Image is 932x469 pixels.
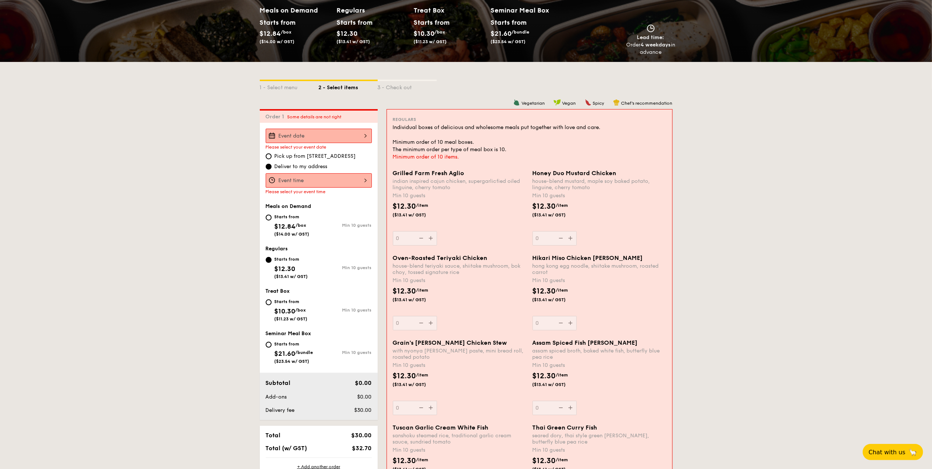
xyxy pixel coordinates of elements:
div: sanshoku steamed rice, traditional garlic cream sauce, sundried tomato [393,432,527,445]
span: ($13.41 w/ GST) [337,39,370,44]
span: Deliver to my address [275,163,328,170]
span: $21.60 [275,350,296,358]
span: $12.30 [393,456,416,465]
span: $12.84 [260,29,281,38]
span: /item [416,203,429,208]
span: /box [296,308,306,313]
span: $12.30 [533,456,556,465]
span: ($11.23 w/ GST) [275,316,308,322]
div: Starts from [414,17,447,28]
div: Starts from [337,17,370,28]
span: Chef's recommendation [621,101,673,106]
span: $0.00 [357,394,371,400]
div: Min 10 guests [393,277,527,284]
span: Oven-Roasted Teriyaki Chicken [393,254,488,261]
span: ($13.41 w/ GST) [393,297,443,303]
span: $12.30 [337,29,358,38]
span: Regulars [266,246,288,252]
span: $30.00 [354,407,371,413]
img: icon-chef-hat.a58ddaea.svg [613,99,620,106]
span: $12.30 [533,202,556,211]
div: Starts from [275,214,310,220]
span: Treat Box [266,288,290,294]
span: Order 1 [266,114,287,120]
span: /item [556,457,568,462]
span: Chat with us [869,449,905,456]
img: icon-clock.2db775ea.svg [645,24,656,32]
div: Min 10 guests [533,447,666,454]
div: Min 10 guests [393,362,527,369]
span: /item [556,203,568,208]
div: Starts from [491,17,527,28]
img: icon-vegan.f8ff3823.svg [554,99,561,106]
span: Some details are not right [287,114,342,119]
strong: 4 weekdays [640,42,671,48]
div: Starts from [260,17,293,28]
div: Starts from [275,256,308,262]
span: ($23.54 w/ GST) [275,359,310,364]
span: ($13.41 w/ GST) [393,382,443,388]
span: ($11.23 w/ GST) [414,39,447,44]
div: Please select your event date [266,145,372,150]
span: Grain's [PERSON_NAME] Chicken Stew [393,339,507,346]
span: /item [416,372,429,378]
span: $12.30 [393,372,416,381]
div: Order in advance [626,41,676,56]
span: Lead time: [637,34,664,41]
span: Grilled Farm Fresh Aglio [393,170,464,177]
span: ($13.41 w/ GST) [533,297,583,303]
span: /bundle [296,350,313,355]
div: with nyonya [PERSON_NAME] paste, mini bread roll, roasted potato [393,348,527,360]
span: Seminar Meal Box [266,330,311,337]
span: ($13.41 w/ GST) [533,212,583,218]
div: Minimum order of 10 items. [393,153,666,161]
span: Assam Spiced Fish [PERSON_NAME] [533,339,638,346]
div: Starts from [275,299,308,305]
div: house-blend teriyaki sauce, shiitake mushroom, bok choy, tossed signature rice [393,263,527,275]
span: $0.00 [355,379,371,386]
span: $12.30 [275,265,296,273]
img: icon-spicy.37a8142b.svg [585,99,591,106]
span: $10.30 [414,29,435,38]
span: $30.00 [351,432,371,439]
span: /bundle [512,29,530,35]
span: Total [266,432,281,439]
input: Starts from$12.30($13.41 w/ GST)Min 10 guests [266,257,272,263]
span: Vegan [562,101,576,106]
span: $12.30 [533,287,556,296]
span: ($13.41 w/ GST) [275,274,308,279]
div: Min 10 guests [393,192,527,199]
span: $12.30 [533,372,556,381]
img: icon-vegetarian.fe4039eb.svg [513,99,520,106]
div: assam spiced broth, baked white fish, butterfly blue pea rice [533,348,666,360]
div: 1 - Select menu [260,81,319,91]
span: /item [556,288,568,293]
span: Add-ons [266,394,287,400]
span: Hikari Miso Chicken [PERSON_NAME] [533,254,643,261]
span: $10.30 [275,307,296,315]
input: Starts from$21.60/bundle($23.54 w/ GST)Min 10 guests [266,342,272,348]
span: $12.30 [393,287,416,296]
span: /box [296,223,307,228]
span: Total (w/ GST) [266,445,307,452]
h2: Treat Box [414,5,485,15]
span: /item [556,372,568,378]
div: 3 - Check out [378,81,437,91]
div: hong kong egg noodle, shiitake mushroom, roasted carrot [533,263,666,275]
div: seared dory, thai style green [PERSON_NAME], butterfly blue pea rice [533,432,666,445]
h2: Meals on Demand [260,5,331,15]
span: Spicy [593,101,604,106]
div: Min 10 guests [533,362,666,369]
div: Min 10 guests [319,308,372,313]
div: Min 10 guests [319,223,372,228]
div: indian inspired cajun chicken, supergarlicfied oiled linguine, cherry tomato [393,178,527,191]
input: Event date [266,129,372,143]
span: 🦙 [908,448,917,456]
span: ($14.00 w/ GST) [260,39,295,44]
input: Starts from$10.30/box($11.23 w/ GST)Min 10 guests [266,299,272,305]
div: Min 10 guests [319,265,372,270]
span: ($13.41 w/ GST) [393,212,443,218]
input: Event time [266,173,372,188]
input: Starts from$12.84/box($14.00 w/ GST)Min 10 guests [266,215,272,220]
span: $12.30 [393,202,416,211]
